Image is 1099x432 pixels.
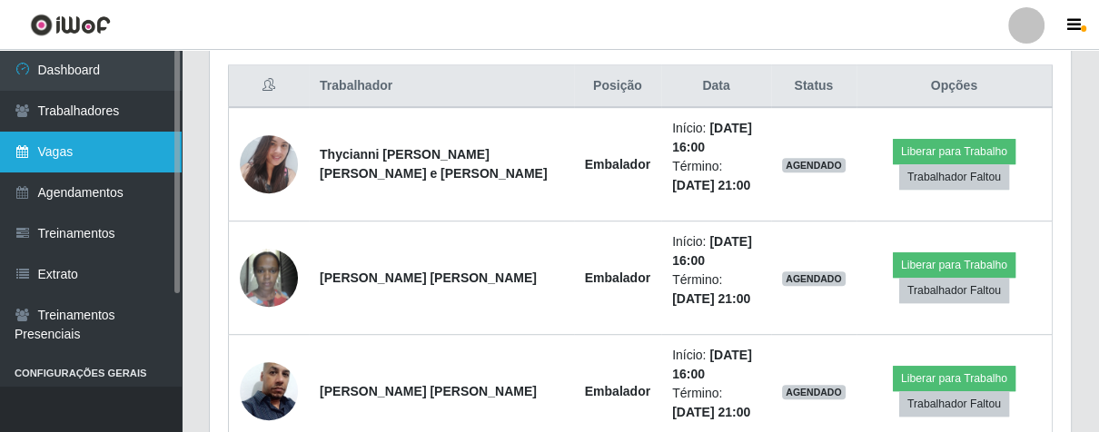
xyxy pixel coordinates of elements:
[672,405,750,419] time: [DATE] 21:00
[672,346,760,384] li: Início:
[240,125,298,203] img: 1751462505054.jpeg
[672,157,760,195] li: Término:
[585,157,650,172] strong: Embalador
[899,164,1009,190] button: Trabalhador Faltou
[672,178,750,192] time: [DATE] 21:00
[893,366,1015,391] button: Liberar para Trabalho
[672,348,752,381] time: [DATE] 16:00
[782,385,846,399] span: AGENDADO
[899,278,1009,303] button: Trabalhador Faltou
[899,391,1009,417] button: Trabalhador Faltou
[782,158,846,172] span: AGENDADO
[771,65,856,108] th: Status
[672,232,760,270] li: Início:
[320,147,547,181] strong: Thycianni [PERSON_NAME] [PERSON_NAME] e [PERSON_NAME]
[240,239,298,316] img: 1682201585462.jpeg
[672,270,760,309] li: Término:
[672,291,750,306] time: [DATE] 21:00
[893,252,1015,278] button: Liberar para Trabalho
[782,271,846,286] span: AGENDADO
[585,270,650,285] strong: Embalador
[320,384,537,398] strong: [PERSON_NAME] [PERSON_NAME]
[661,65,771,108] th: Data
[672,384,760,422] li: Término:
[30,14,111,36] img: CoreUI Logo
[309,65,574,108] th: Trabalhador
[320,270,537,285] strong: [PERSON_NAME] [PERSON_NAME]
[672,234,752,268] time: [DATE] 16:00
[672,119,760,157] li: Início:
[856,65,1053,108] th: Opções
[893,139,1015,164] button: Liberar para Trabalho
[672,121,752,154] time: [DATE] 16:00
[574,65,661,108] th: Posição
[585,384,650,398] strong: Embalador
